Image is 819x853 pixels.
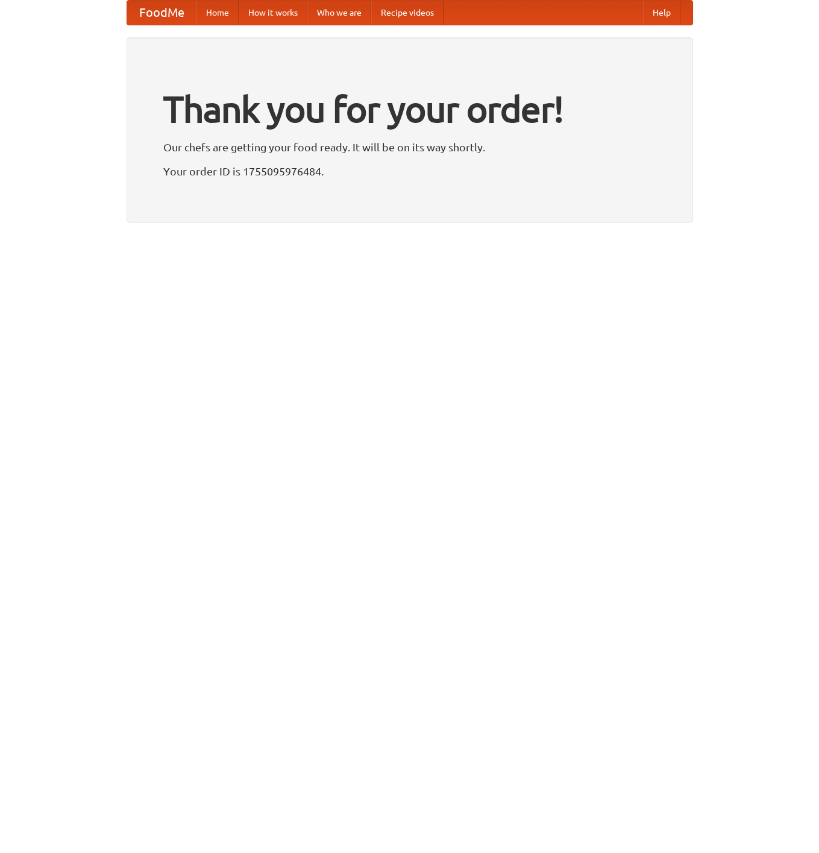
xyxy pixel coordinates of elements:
a: Who we are [307,1,371,25]
h1: Thank you for your order! [163,80,656,138]
a: Help [643,1,680,25]
a: Home [196,1,239,25]
p: Your order ID is 1755095976484. [163,162,656,180]
a: FoodMe [127,1,196,25]
a: How it works [239,1,307,25]
a: Recipe videos [371,1,444,25]
p: Our chefs are getting your food ready. It will be on its way shortly. [163,138,656,156]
